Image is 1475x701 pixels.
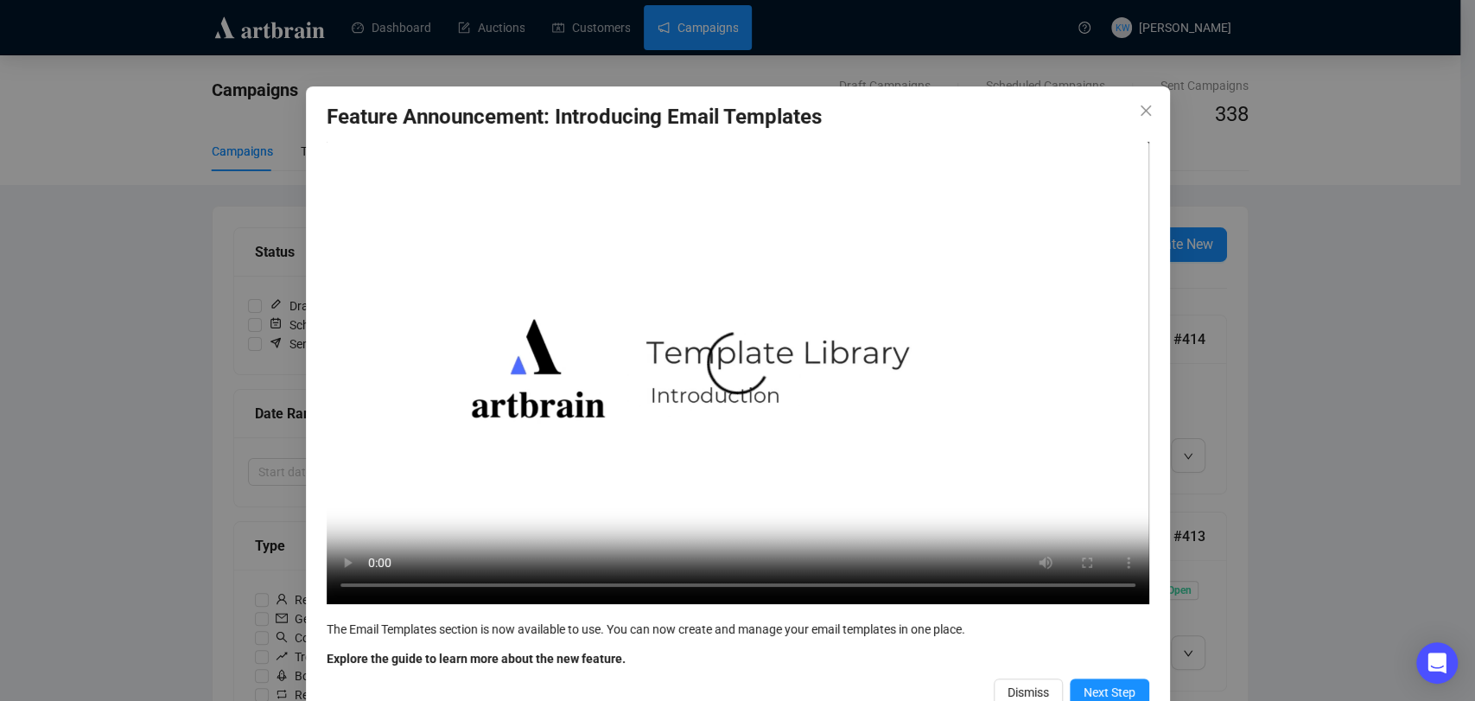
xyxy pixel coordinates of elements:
button: Close [1132,97,1160,124]
b: Explore the guide to learn more about the new feature. [327,652,626,666]
video: Your browser does not support the video tag. [327,142,1149,604]
span: close [1139,104,1153,118]
div: Open Intercom Messenger [1416,642,1458,684]
h3: Feature Announcement: Introducing Email Templates [327,104,1149,131]
div: The Email Templates section is now available to use. You can now create and manage your email tem... [327,620,1149,639]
